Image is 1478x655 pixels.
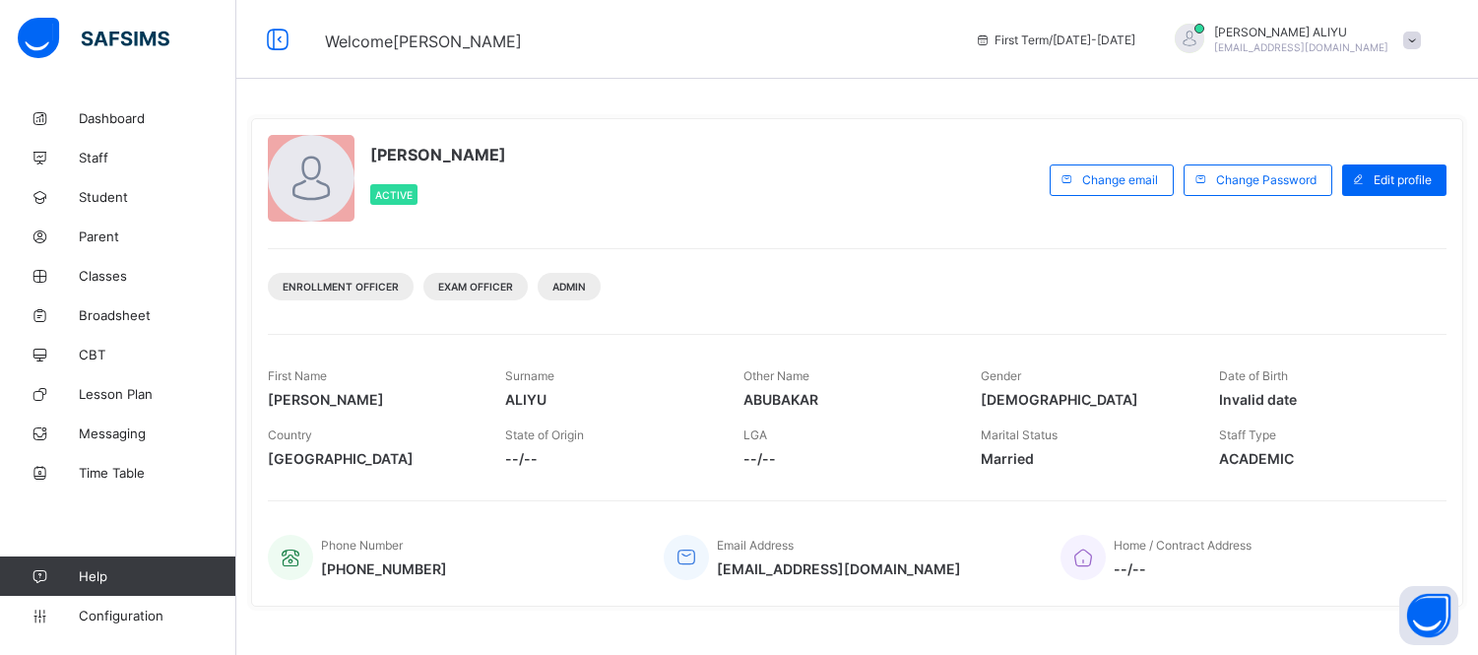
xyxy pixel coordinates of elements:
[981,427,1058,442] span: Marital Status
[79,110,236,126] span: Dashboard
[981,391,1189,408] span: [DEMOGRAPHIC_DATA]
[268,391,476,408] span: [PERSON_NAME]
[325,32,522,51] span: Welcome [PERSON_NAME]
[1374,172,1432,187] span: Edit profile
[1214,41,1388,53] span: [EMAIL_ADDRESS][DOMAIN_NAME]
[1219,391,1427,408] span: Invalid date
[981,450,1189,467] span: Married
[79,347,236,362] span: CBT
[505,391,713,408] span: ALIYU
[79,268,236,284] span: Classes
[79,608,235,623] span: Configuration
[79,465,236,481] span: Time Table
[79,150,236,165] span: Staff
[981,368,1021,383] span: Gender
[79,307,236,323] span: Broadsheet
[18,18,169,59] img: safsims
[975,33,1135,47] span: session/term information
[79,386,236,402] span: Lesson Plan
[79,189,236,205] span: Student
[552,281,586,293] span: Admin
[438,281,513,293] span: Exam Officer
[1219,368,1288,383] span: Date of Birth
[1399,586,1458,645] button: Open asap
[1155,24,1431,56] div: HABIBAALIYU
[743,391,951,408] span: ABUBAKAR
[743,368,809,383] span: Other Name
[79,229,236,244] span: Parent
[1219,427,1276,442] span: Staff Type
[79,426,236,441] span: Messaging
[1216,172,1317,187] span: Change Password
[505,368,554,383] span: Surname
[321,538,403,553] span: Phone Number
[717,560,961,577] span: [EMAIL_ADDRESS][DOMAIN_NAME]
[1114,560,1252,577] span: --/--
[505,450,713,467] span: --/--
[370,145,506,164] span: [PERSON_NAME]
[1082,172,1158,187] span: Change email
[268,427,312,442] span: Country
[743,450,951,467] span: --/--
[1114,538,1252,553] span: Home / Contract Address
[283,281,399,293] span: Enrollment Officer
[717,538,794,553] span: Email Address
[268,368,327,383] span: First Name
[505,427,584,442] span: State of Origin
[375,189,413,201] span: Active
[268,450,476,467] span: [GEOGRAPHIC_DATA]
[321,560,447,577] span: [PHONE_NUMBER]
[743,427,767,442] span: LGA
[79,568,235,584] span: Help
[1219,450,1427,467] span: ACADEMIC
[1214,25,1388,39] span: [PERSON_NAME] ALIYU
